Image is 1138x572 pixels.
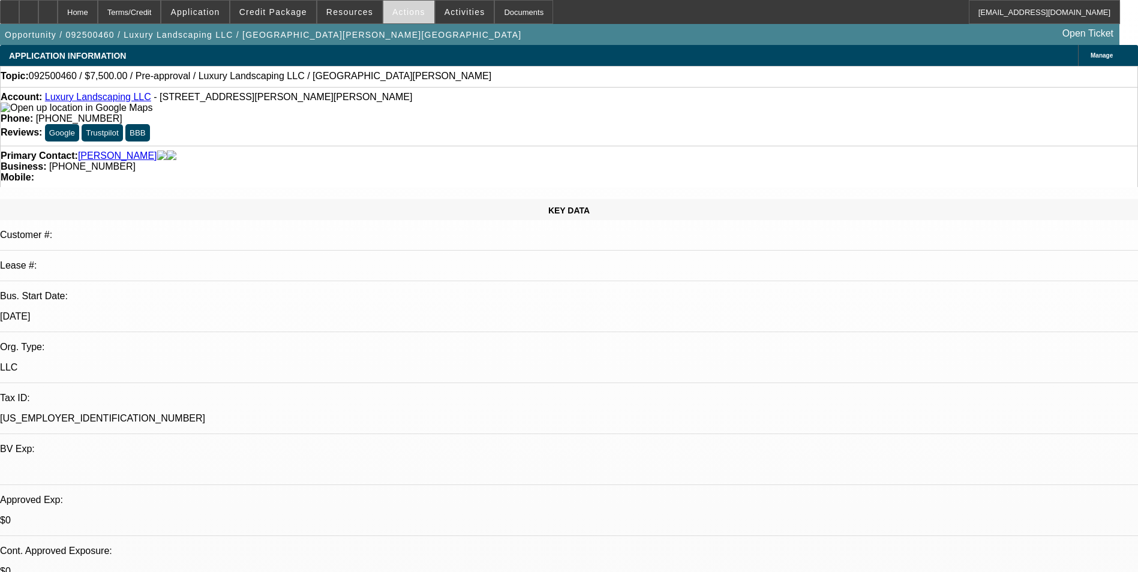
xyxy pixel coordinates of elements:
[1058,23,1118,44] a: Open Ticket
[383,1,434,23] button: Actions
[157,150,167,161] img: facebook-icon.png
[1091,52,1113,59] span: Manage
[78,150,157,161] a: [PERSON_NAME]
[167,150,176,161] img: linkedin-icon.png
[9,51,126,61] span: APPLICATION INFORMATION
[170,7,220,17] span: Application
[1,150,78,161] strong: Primary Contact:
[239,7,307,17] span: Credit Package
[317,1,382,23] button: Resources
[230,1,316,23] button: Credit Package
[82,124,122,142] button: Trustpilot
[1,92,42,102] strong: Account:
[1,103,152,113] img: Open up location in Google Maps
[445,7,485,17] span: Activities
[392,7,425,17] span: Actions
[36,113,122,124] span: [PHONE_NUMBER]
[1,172,34,182] strong: Mobile:
[1,103,152,113] a: View Google Maps
[45,92,151,102] a: Luxury Landscaping LLC
[5,30,521,40] span: Opportunity / 092500460 / Luxury Landscaping LLC / [GEOGRAPHIC_DATA][PERSON_NAME][GEOGRAPHIC_DATA]
[49,161,136,171] span: [PHONE_NUMBER]
[1,71,29,82] strong: Topic:
[326,7,373,17] span: Resources
[1,113,33,124] strong: Phone:
[125,124,150,142] button: BBB
[45,124,79,142] button: Google
[154,92,412,102] span: - [STREET_ADDRESS][PERSON_NAME][PERSON_NAME]
[1,127,42,137] strong: Reviews:
[29,71,491,82] span: 092500460 / $7,500.00 / Pre-approval / Luxury Landscaping LLC / [GEOGRAPHIC_DATA][PERSON_NAME]
[1,161,46,171] strong: Business:
[436,1,494,23] button: Activities
[161,1,229,23] button: Application
[548,206,590,215] span: KEY DATA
